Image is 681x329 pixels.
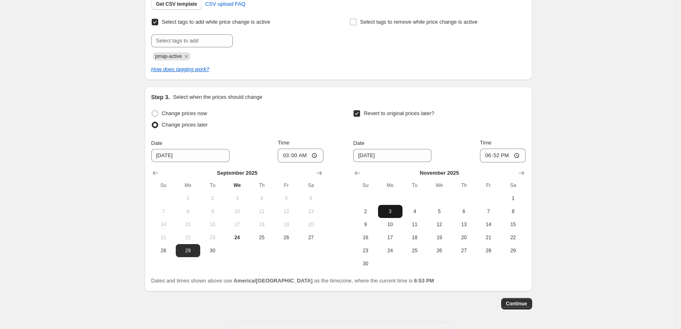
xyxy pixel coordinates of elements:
span: 24 [381,247,399,254]
span: 25 [253,234,271,241]
span: Select tags to add while price change is active [162,19,270,25]
button: Saturday November 29 2025 [501,244,525,257]
span: 3 [228,195,246,202]
input: 9/24/2025 [353,149,431,162]
button: Thursday September 4 2025 [250,192,274,205]
span: 21 [155,234,172,241]
button: Thursday September 18 2025 [250,218,274,231]
span: 11 [406,221,424,228]
button: Friday September 19 2025 [274,218,298,231]
button: Friday September 26 2025 [274,231,298,244]
span: 9 [203,208,221,215]
span: Th [253,182,271,189]
span: Sa [504,182,522,189]
input: 9/24/2025 [151,149,230,162]
span: Time [480,140,491,146]
button: Wednesday September 10 2025 [225,205,249,218]
span: Time [278,140,289,146]
input: 12:00 [278,149,323,162]
th: Thursday [451,179,476,192]
button: Saturday September 20 2025 [298,218,323,231]
span: 25 [406,247,424,254]
span: We [228,182,246,189]
span: 28 [480,247,497,254]
span: 27 [302,234,320,241]
span: Change prices now [162,110,207,116]
button: Tuesday September 2 2025 [200,192,225,205]
span: 12 [277,208,295,215]
button: Monday September 15 2025 [176,218,200,231]
span: 17 [228,221,246,228]
button: Friday September 5 2025 [274,192,298,205]
button: Saturday September 13 2025 [298,205,323,218]
span: 17 [381,234,399,241]
span: 18 [406,234,424,241]
span: 13 [455,221,473,228]
span: Su [155,182,172,189]
span: 16 [203,221,221,228]
span: Date [151,140,162,146]
button: Wednesday November 5 2025 [427,205,451,218]
button: Thursday November 6 2025 [451,205,476,218]
th: Tuesday [200,179,225,192]
button: Friday November 21 2025 [476,231,501,244]
button: Sunday September 21 2025 [151,231,176,244]
button: Saturday November 1 2025 [501,192,525,205]
button: Saturday November 8 2025 [501,205,525,218]
span: We [430,182,448,189]
button: Thursday September 25 2025 [250,231,274,244]
a: How does tagging work? [151,66,209,72]
span: 5 [430,208,448,215]
b: America/[GEOGRAPHIC_DATA] [234,278,313,284]
button: Sunday November 23 2025 [353,244,378,257]
span: 4 [406,208,424,215]
span: 6 [455,208,473,215]
span: 26 [277,234,295,241]
span: 2 [356,208,374,215]
button: Today Wednesday September 24 2025 [225,231,249,244]
button: Monday September 8 2025 [176,205,200,218]
button: Monday November 24 2025 [378,244,402,257]
span: 16 [356,234,374,241]
span: Revert to original prices later? [364,110,434,116]
button: Wednesday September 17 2025 [225,218,249,231]
span: pmap-active [155,53,182,59]
span: 14 [155,221,172,228]
span: 13 [302,208,320,215]
button: Tuesday September 16 2025 [200,218,225,231]
th: Saturday [501,179,525,192]
span: Sa [302,182,320,189]
span: 8 [504,208,522,215]
button: Saturday November 15 2025 [501,218,525,231]
span: 10 [228,208,246,215]
button: Monday November 17 2025 [378,231,402,244]
button: Continue [501,298,532,309]
button: Tuesday November 11 2025 [402,218,427,231]
th: Monday [378,179,402,192]
span: 1 [179,195,197,202]
th: Friday [476,179,501,192]
span: 30 [356,260,374,267]
th: Monday [176,179,200,192]
span: 15 [504,221,522,228]
span: 7 [155,208,172,215]
span: Fr [277,182,295,189]
button: Wednesday November 26 2025 [427,244,451,257]
th: Tuesday [402,179,427,192]
button: Tuesday September 9 2025 [200,205,225,218]
span: Select tags to remove while price change is active [360,19,478,25]
th: Sunday [353,179,378,192]
button: Monday November 10 2025 [378,218,402,231]
span: Dates and times shown above use as the timezone, where the current time is [151,278,434,284]
span: Date [353,140,364,146]
button: Thursday November 20 2025 [451,231,476,244]
span: 5 [277,195,295,202]
button: Friday November 14 2025 [476,218,501,231]
button: Wednesday November 19 2025 [427,231,451,244]
button: Sunday September 7 2025 [151,205,176,218]
button: Friday November 7 2025 [476,205,501,218]
span: 29 [179,247,197,254]
span: 8 [179,208,197,215]
button: Sunday September 14 2025 [151,218,176,231]
span: Get CSV template [156,1,197,7]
